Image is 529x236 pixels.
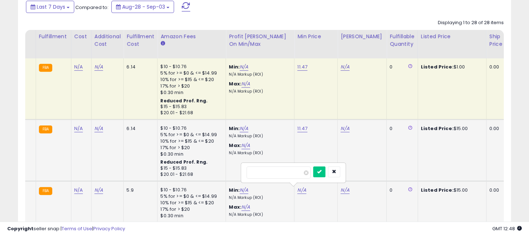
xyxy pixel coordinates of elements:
[489,187,501,193] div: 0.00
[229,33,291,48] div: Profit [PERSON_NAME] on Min/Max
[390,33,414,48] div: Fulfillable Quantity
[160,213,220,219] div: $0.30 min
[160,125,220,132] div: $10 - $10.76
[74,125,83,132] a: N/A
[160,89,220,96] div: $0.30 min
[241,204,250,211] a: N/A
[297,187,306,194] a: N/A
[160,159,208,165] b: Reduced Prof. Rng.
[489,33,504,48] div: Ship Price
[160,144,220,151] div: 17% for > $20
[341,187,349,194] a: N/A
[39,64,52,72] small: FBA
[229,187,240,193] b: Min:
[341,63,349,71] a: N/A
[421,125,454,132] b: Listed Price:
[74,187,83,194] a: N/A
[126,64,152,70] div: 6.14
[39,125,52,133] small: FBA
[421,187,454,193] b: Listed Price:
[229,142,241,149] b: Max:
[421,63,454,70] b: Listed Price:
[160,206,220,213] div: 17% for > $20
[229,125,240,132] b: Min:
[160,193,220,200] div: 5% for >= $0 & <= $14.99
[74,33,88,40] div: Cost
[160,83,220,89] div: 17% for > $20
[341,33,383,40] div: [PERSON_NAME]
[74,63,83,71] a: N/A
[492,225,522,232] span: 2025-09-11 12:48 GMT
[160,98,208,104] b: Reduced Prof. Rng.
[241,142,250,149] a: N/A
[297,125,307,132] a: 11.47
[126,33,154,48] div: Fulfillment Cost
[390,125,412,132] div: 0
[229,151,289,156] p: N/A Markup (ROI)
[160,138,220,144] div: 10% for >= $15 & <= $20
[75,4,108,11] span: Compared to:
[297,63,307,71] a: 11.47
[160,200,220,206] div: 10% for >= $15 & <= $20
[341,125,349,132] a: N/A
[241,80,250,88] a: N/A
[111,1,174,13] button: Aug-28 - Sep-03
[7,226,125,232] div: seller snap | |
[489,125,501,132] div: 0.00
[160,165,220,172] div: $15 - $15.83
[39,33,68,40] div: Fulfillment
[160,187,220,193] div: $10 - $10.76
[37,3,65,10] span: Last 7 Days
[126,187,152,193] div: 5.9
[1,33,33,48] div: Date Created
[160,172,220,178] div: $20.01 - $21.68
[160,33,223,40] div: Amazon Fees
[390,64,412,70] div: 0
[240,125,248,132] a: N/A
[229,89,289,94] p: N/A Markup (ROI)
[39,187,52,195] small: FBA
[229,195,289,200] p: N/A Markup (ROI)
[94,33,121,48] div: Additional Cost
[229,72,289,77] p: N/A Markup (ROI)
[94,187,103,194] a: N/A
[94,63,103,71] a: N/A
[7,225,34,232] strong: Copyright
[160,110,220,116] div: $20.01 - $21.68
[94,125,103,132] a: N/A
[421,187,481,193] div: $15.00
[226,30,294,58] th: The percentage added to the cost of goods (COGS) that forms the calculator for Min & Max prices.
[62,225,92,232] a: Terms of Use
[421,33,483,40] div: Listed Price
[229,204,241,210] b: Max:
[160,104,220,110] div: $15 - $15.83
[126,125,152,132] div: 6.14
[240,187,248,194] a: N/A
[160,64,220,70] div: $10 - $10.76
[390,187,412,193] div: 0
[421,64,481,70] div: $1.00
[160,132,220,138] div: 5% for >= $0 & <= $14.99
[160,76,220,83] div: 10% for >= $15 & <= $20
[240,63,248,71] a: N/A
[421,125,481,132] div: $15.00
[160,151,220,157] div: $0.30 min
[229,212,289,217] p: N/A Markup (ROI)
[122,3,165,10] span: Aug-28 - Sep-03
[160,40,165,47] small: Amazon Fees.
[26,1,74,13] button: Last 7 Days
[229,134,289,139] p: N/A Markup (ROI)
[489,64,501,70] div: 0.00
[297,33,334,40] div: Min Price
[160,70,220,76] div: 5% for >= $0 & <= $14.99
[229,80,241,87] b: Max:
[229,63,240,70] b: Min:
[438,19,504,26] div: Displaying 1 to 28 of 28 items
[93,225,125,232] a: Privacy Policy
